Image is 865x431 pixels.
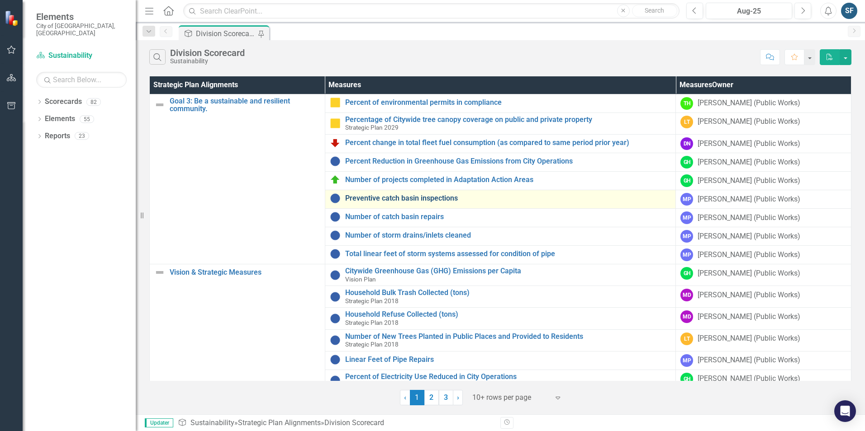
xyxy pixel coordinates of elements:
a: Citywide Greenhouse Gas (GHG) Emissions per Capita [345,267,671,275]
div: [PERSON_NAME] (Public Works) [698,268,800,279]
a: Reports [45,131,70,141]
div: [PERSON_NAME] (Public Works) [698,139,800,149]
div: MP [680,193,693,206]
input: Search ClearPoint... [183,3,680,19]
img: Monitoring Progress [330,118,341,129]
div: [PERSON_NAME] (Public Works) [698,213,800,223]
img: ClearPoint Strategy [5,10,20,26]
div: MP [680,211,693,224]
div: MP [680,248,693,261]
span: Updater [145,418,173,427]
button: Search [632,5,677,17]
a: Sustainability [36,51,127,61]
td: Double-Click to Edit Right Click for Context Menu [325,190,676,209]
div: [PERSON_NAME] (Public Works) [698,231,800,242]
td: Double-Click to Edit Right Click for Context Menu [325,172,676,190]
a: Percent of Electricity Use Reduced in City Operations [345,373,671,381]
img: Proceeding as Planned [330,174,341,185]
td: Double-Click to Edit Right Click for Context Menu [325,264,676,286]
img: Monitoring Progress [330,97,341,108]
div: [PERSON_NAME] (Public Works) [698,157,800,168]
img: Information Unavailable [330,156,341,167]
a: Household Refuse Collected (tons) [345,310,671,319]
td: Double-Click to Edit Right Click for Context Menu [325,329,676,351]
div: Open Intercom Messenger [834,400,856,422]
td: Double-Click to Edit Right Click for Context Menu [325,153,676,172]
div: GH [680,373,693,385]
img: Not Defined [154,267,165,278]
a: Household Bulk Trash Collected (tons) [345,289,671,297]
a: Number of projects completed in Adaptation Action Areas [345,176,671,184]
div: [PERSON_NAME] (Public Works) [698,250,800,260]
td: Double-Click to Edit Right Click for Context Menu [325,351,676,370]
div: [PERSON_NAME] (Public Works) [698,176,800,186]
a: Preventive catch basin inspections [345,194,671,202]
div: MD [680,310,693,323]
div: Sustainability [170,58,245,65]
a: Number of storm drains/inlets cleaned [345,231,671,239]
img: Information Unavailable [330,375,341,386]
td: Double-Click to Edit Right Click for Context Menu [325,227,676,246]
a: Goal 3: Be a sustainable and resilient community. [170,97,320,113]
td: Double-Click to Edit Right Click for Context Menu [325,308,676,329]
img: Not Defined [154,99,165,110]
td: Double-Click to Edit Right Click for Context Menu [325,112,676,134]
a: Percent Reduction in Greenhouse Gas Emissions from City Operations [345,157,671,165]
img: Information Unavailable [330,291,341,302]
div: LT [680,333,693,345]
div: » » [178,418,494,428]
small: City of [GEOGRAPHIC_DATA], [GEOGRAPHIC_DATA] [36,22,127,37]
div: [PERSON_NAME] (Public Works) [698,98,800,108]
div: LT [680,116,693,128]
a: Percent of environmental permits in compliance [345,98,671,107]
img: Information Unavailable [330,211,341,222]
span: Search [645,7,664,14]
a: Number of catch basin repairs [345,213,671,221]
a: Linear Feet of Pipe Repairs [345,356,671,364]
div: [PERSON_NAME] (Public Works) [698,117,800,127]
a: Sustainability [190,418,234,427]
div: Aug-25 [709,6,789,17]
a: Total linear feet of storm systems assessed for condition of pipe [345,250,671,258]
div: Division Scorecard [170,48,245,58]
img: Information Unavailable [330,248,341,259]
div: MP [680,230,693,243]
div: [PERSON_NAME] (Public Works) [698,333,800,344]
td: Double-Click to Edit Right Click for Context Menu [150,94,325,264]
div: TH [680,97,693,110]
td: Double-Click to Edit Right Click for Context Menu [325,246,676,264]
a: 2 [424,390,439,405]
div: [PERSON_NAME] (Public Works) [698,355,800,365]
img: Information Unavailable [330,270,341,281]
input: Search Below... [36,72,127,88]
button: SF [841,3,857,19]
td: Double-Click to Edit Right Click for Context Menu [325,286,676,308]
a: Number of New Trees Planted in Public Places and Provided to Residents [345,333,671,341]
div: [PERSON_NAME] (Public Works) [698,312,800,322]
div: GH [680,267,693,280]
div: [PERSON_NAME] (Public Works) [698,290,800,300]
td: Double-Click to Edit Right Click for Context Menu [325,370,676,391]
a: 3 [439,390,453,405]
div: Division Scorecard [324,418,384,427]
a: Strategic Plan Alignments [238,418,321,427]
img: Information Unavailable [330,313,341,324]
span: Strategic Plan 2018 [345,297,399,305]
span: ‹ [404,393,406,402]
span: Elements [36,11,127,22]
span: › [457,393,459,402]
div: MD [680,289,693,301]
td: Double-Click to Edit Right Click for Context Menu [325,94,676,112]
img: Information Unavailable [330,230,341,241]
div: [PERSON_NAME] (Public Works) [698,194,800,205]
div: Division Scorecard [196,28,256,39]
button: Aug-25 [706,3,792,19]
a: Elements [45,114,75,124]
a: Percentage of Citywide tree canopy coverage on public and private property [345,116,671,124]
span: Vision Plan [345,276,376,283]
img: Reviewing for Improvement [330,137,341,148]
div: [PERSON_NAME] (Public Works) [698,374,800,384]
div: 55 [80,115,94,123]
a: Percent change in total fleet fuel consumption (as compared to same period prior year) [345,139,671,147]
